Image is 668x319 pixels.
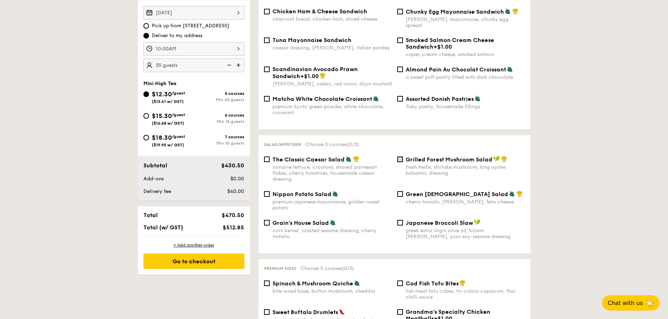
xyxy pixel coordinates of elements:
[608,300,643,306] span: Chat with us
[347,141,359,147] span: (0/5)
[406,220,473,226] span: Japanese Broccoli Slaw
[221,162,244,169] span: $430.50
[234,58,244,72] img: icon-add.58712e84.svg
[406,288,525,300] div: fish meat tofu cubes, tri-colour capsicum, thai chilli sauce
[301,265,354,271] span: Choose 5 courses
[194,141,244,146] div: Min 10 guests
[152,22,229,29] span: Pick up from [STREET_ADDRESS]
[332,190,338,197] img: icon-vegetarian.fe4039eb.svg
[406,37,494,50] span: Smoked Salmon Cream Cheese Sandwich
[264,9,270,14] input: Chicken Ham & Cheese Sandwichcharcoal bread, chicken ham, sliced cheese
[406,280,459,287] span: Cod Fish Tofu Bites
[152,143,184,147] span: ($19.95 w/ GST)
[143,212,158,219] span: Total
[223,224,244,231] span: $512.85
[143,242,244,248] div: + Add another order
[272,16,392,22] div: charcoal bread, chicken ham, sliced cheese
[152,32,202,39] span: Deliver to my address
[272,96,372,102] span: Matcha White Chocolate Croissant
[272,45,392,51] div: caesar dressing, [PERSON_NAME], italian parsley
[143,162,167,169] span: Subtotal
[272,191,331,197] span: Nippon Potato Salad
[433,43,452,50] span: +$1.00
[397,220,403,226] input: Japanese Broccoli Slawgreek extra virgin olive oil, kizami [PERSON_NAME], yuzu soy-sesame dressing
[406,199,525,205] div: cherry tomato, [PERSON_NAME], feta cheese
[305,141,359,147] span: Choose 5 courses
[172,112,185,117] span: /guest
[194,91,244,96] div: 5 courses
[397,37,403,43] input: Smoked Salmon Cream Cheese Sandwich+$1.00caper, cream cheese, smoked salmon
[223,58,234,72] img: icon-reduce.1d2dbef1.svg
[143,188,171,194] span: Delivery fee
[172,91,185,96] span: /guest
[272,228,392,240] div: corn kernel, roasted sesame dressing, cherry tomato
[406,164,525,176] div: fresh herbs, shiitake mushroom, king oyster, balsamic dressing
[264,220,270,226] input: Grain's House Saladcorn kernel, roasted sesame dressing, cherry tomato
[272,104,392,116] div: premium kyoto green powder, white chocolate, croissant
[194,113,244,118] div: 6 courses
[143,176,164,182] span: Add-ons
[194,97,244,102] div: Min 20 guests
[397,280,403,286] input: Cod Fish Tofu Bitesfish meat tofu cubes, tri-colour capsicum, thai chilli sauce
[264,309,270,315] input: Sweet Buffalo Drumletsslow baked chicken drumlet, sweet and spicy sauce
[272,81,392,87] div: [PERSON_NAME], celery, red onion, dijon mustard
[152,121,184,126] span: ($16.68 w/ GST)
[406,96,474,102] span: Assorted Danish Pastries
[373,95,379,102] img: icon-vegetarian.fe4039eb.svg
[406,156,492,163] span: Grilled Forest Mushroom Salad
[272,37,351,43] span: Tuna Mayonnaise Sandwich
[264,266,296,271] span: Premium sides
[272,8,367,15] span: Chicken Ham & Cheese Sandwich
[264,157,270,162] input: The Classic Caesar Saladromaine lettuce, croutons, shaved parmesan flakes, cherry tomatoes, house...
[406,16,525,28] div: [PERSON_NAME], mayonnaise, chunky egg spread
[152,99,184,104] span: ($13.41 w/ GST)
[143,113,149,119] input: $15.30/guest($16.68 w/ GST)6 coursesMin 15 guests
[505,8,511,14] img: icon-vegetarian.fe4039eb.svg
[264,37,270,43] input: Tuna Mayonnaise Sandwichcaesar dressing, [PERSON_NAME], italian parsley
[272,156,345,163] span: The Classic Caesar Salad
[342,265,354,271] span: (0/5)
[194,134,244,139] div: 7 courses
[152,90,172,98] span: $12.30
[272,66,358,79] span: Scandinavian Avocado Prawn Sandwich
[602,295,660,311] button: Chat with us🦙
[474,219,481,226] img: icon-vegan.f8ff3823.svg
[264,191,270,197] input: Nippon Potato Saladpremium japanese mayonnaise, golden russet potato
[152,134,172,141] span: $18.30
[397,9,403,14] input: Chunky Egg Mayonnaise Sandwich[PERSON_NAME], mayonnaise, chunky egg spread
[339,308,345,315] img: icon-spicy.37a8142b.svg
[517,190,523,197] img: icon-chef-hat.a58ddaea.svg
[152,112,172,120] span: $15.30
[143,224,183,231] span: Total (w/ GST)
[397,67,403,72] input: Almond Pain Au Chocolat Croissanta sweet puff pastry filled with dark chocolate
[143,135,149,140] input: $18.30/guest($19.95 w/ GST)7 coursesMin 10 guests
[264,96,270,102] input: Matcha White Chocolate Croissantpremium kyoto green powder, white chocolate, croissant
[264,142,301,147] span: Salad/Appetiser
[406,66,506,73] span: Almond Pain Au Chocolat Croissant
[272,288,392,294] div: bite-sized base, button mushroom, cheddar
[397,309,403,315] input: Grandma's Specialty Chicken Meatballs+$1.00cauliflower, mushroom pink sauce
[227,188,244,194] span: $40.00
[646,299,654,307] span: 🦙
[272,164,392,182] div: romaine lettuce, croutons, shaved parmesan flakes, cherry tomatoes, housemade caesar dressing
[406,51,525,57] div: caper, cream cheese, smoked salmon
[345,156,352,162] img: icon-vegetarian.fe4039eb.svg
[397,191,403,197] input: Green [DEMOGRAPHIC_DATA] Saladcherry tomato, [PERSON_NAME], feta cheese
[319,72,326,79] img: icon-chef-hat.a58ddaea.svg
[354,280,360,286] img: icon-vegetarian.fe4039eb.svg
[397,157,403,162] input: Grilled Forest Mushroom Saladfresh herbs, shiitake mushroom, king oyster, balsamic dressing
[230,176,244,182] span: $0.00
[512,8,519,14] img: icon-chef-hat.a58ddaea.svg
[143,6,244,20] input: Event date
[143,254,244,269] div: Go to checkout
[264,280,270,286] input: Spinach & Mushroom Quichebite-sized base, button mushroom, cheddar
[406,228,525,240] div: greek extra virgin olive oil, kizami [PERSON_NAME], yuzu soy-sesame dressing
[397,96,403,102] input: Assorted Danish Pastriesflaky pastry, housemade fillings
[406,104,525,110] div: flaky pastry, housemade fillings
[143,33,149,39] input: Deliver to my address
[272,220,329,226] span: Grain's House Salad
[300,73,319,79] span: +$1.00
[272,309,338,315] span: Sweet Buffalo Drumlets
[143,81,176,86] span: Mini High Tea
[509,190,515,197] img: icon-vegetarian.fe4039eb.svg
